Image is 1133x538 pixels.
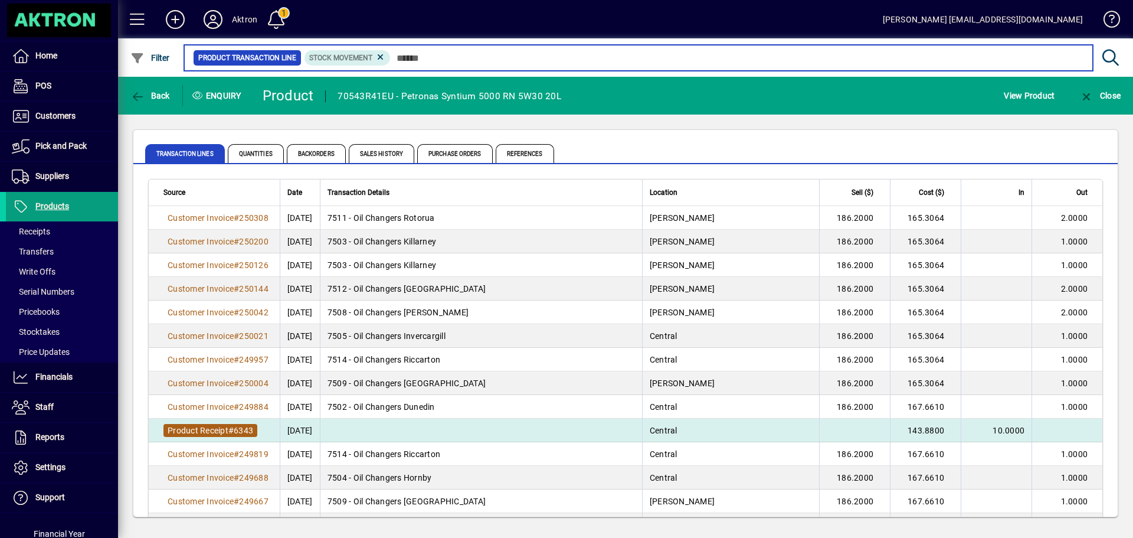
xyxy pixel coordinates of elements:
td: 7512 - Oil Changers [GEOGRAPHIC_DATA] [320,277,642,301]
span: # [234,237,239,246]
td: [DATE] [280,419,320,442]
a: Home [6,41,118,71]
td: 186.2000 [819,206,890,230]
td: 165.3064 [890,277,961,301]
span: # [234,379,239,388]
span: Serial Numbers [12,287,74,296]
span: Central [650,449,677,459]
span: Pricebooks [12,307,60,317]
span: Central [650,426,677,435]
td: 186.2001 [819,513,890,537]
span: 250308 [239,213,268,223]
span: [PERSON_NAME] [650,260,715,270]
td: 7509 - Oil Changers [GEOGRAPHIC_DATA] [320,490,642,513]
a: Customer Invoice#250308 [163,211,273,224]
td: [DATE] [280,371,320,395]
a: Transfers [6,242,118,262]
span: Central [650,355,677,364]
td: 186.2000 [819,371,890,395]
span: 1.0000 [1061,355,1088,364]
span: Transfers [12,247,54,256]
span: 2.0000 [1061,308,1088,317]
span: Out [1076,186,1088,199]
td: [DATE] [280,324,320,348]
span: Support [35,493,65,502]
span: # [234,497,239,506]
span: Sales History [349,144,414,163]
td: 7509 - Oil Changers [GEOGRAPHIC_DATA] [320,371,642,395]
a: Serial Numbers [6,282,118,302]
span: Reports [35,432,64,442]
span: Backorders [287,144,346,163]
div: 70543R41EU - Petronas Syntium 5000 RN 5W30 20L [338,87,561,106]
td: 143.8800 [890,419,961,442]
span: [PERSON_NAME] [650,497,715,506]
span: References [496,144,554,163]
span: # [228,426,234,435]
span: 1.0000 [1061,260,1088,270]
div: Aktron [232,10,257,29]
a: POS [6,71,118,101]
span: [PERSON_NAME] [650,308,715,317]
a: Settings [6,453,118,482]
div: Date [287,186,313,199]
span: Customer Invoice [168,449,234,459]
span: Customer Invoice [168,237,234,246]
span: 1.0000 [1061,497,1088,506]
span: 249957 [239,355,268,364]
span: Suppliers [35,171,69,181]
a: Customer Invoice#250042 [163,306,273,319]
a: Customer Invoice#249667 [163,495,273,508]
span: 250200 [239,237,268,246]
span: Customer Invoice [168,308,234,317]
td: 167.6610 [890,466,961,490]
span: Settings [35,462,66,472]
td: [DATE] [280,206,320,230]
app-page-header-button: Close enquiry [1067,85,1133,106]
td: 7503 - Oil Changers Killarney [320,253,642,277]
span: 2.0000 [1061,284,1088,294]
span: Pick and Pack [35,141,87,151]
mat-chip: Product Transaction Type: Stock movement [304,50,391,66]
a: Customer Invoice#249957 [163,353,273,366]
td: 167.6610 [890,395,961,419]
span: 1.0000 [1061,331,1088,341]
td: 165.3064 [890,253,961,277]
td: 7514 - Oil Changers Riccarton [320,348,642,371]
div: Source [163,186,273,199]
td: 167.6610 [890,513,961,537]
span: Close [1079,91,1121,100]
button: Back [127,85,173,106]
a: Knowledge Base [1095,2,1118,41]
td: [DATE] [280,490,320,513]
span: Stock movement [309,54,372,62]
span: 2.0000 [1061,213,1088,223]
span: # [234,402,239,412]
td: 186.2000 [819,324,890,348]
span: Home [35,51,57,60]
a: Customer Invoice#250004 [163,377,273,390]
a: Pricebooks [6,302,118,322]
span: Customer Invoice [168,213,234,223]
span: Quantities [228,144,284,163]
a: Customer Invoice#249884 [163,400,273,413]
td: 186.2000 [819,395,890,419]
span: # [234,260,239,270]
button: Add [156,9,194,30]
a: Reports [6,423,118,452]
span: Central [650,473,677,482]
span: Staff [35,402,54,412]
a: Customer Invoice#250021 [163,330,273,343]
td: 7511 - Oil Changers Rotorua [320,206,642,230]
span: Location [650,186,677,199]
td: [DATE] [280,466,320,490]
td: 7503 - Oil Changers Killarney [320,230,642,253]
td: 7504 - Oil Changers Hornby [320,466,642,490]
span: Customers [35,111,76,120]
span: 250144 [239,284,268,294]
span: Financials [35,372,73,382]
span: Write Offs [12,267,55,276]
span: Customer Invoice [168,260,234,270]
td: 186.2000 [819,348,890,371]
td: 186.2000 [819,442,890,466]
